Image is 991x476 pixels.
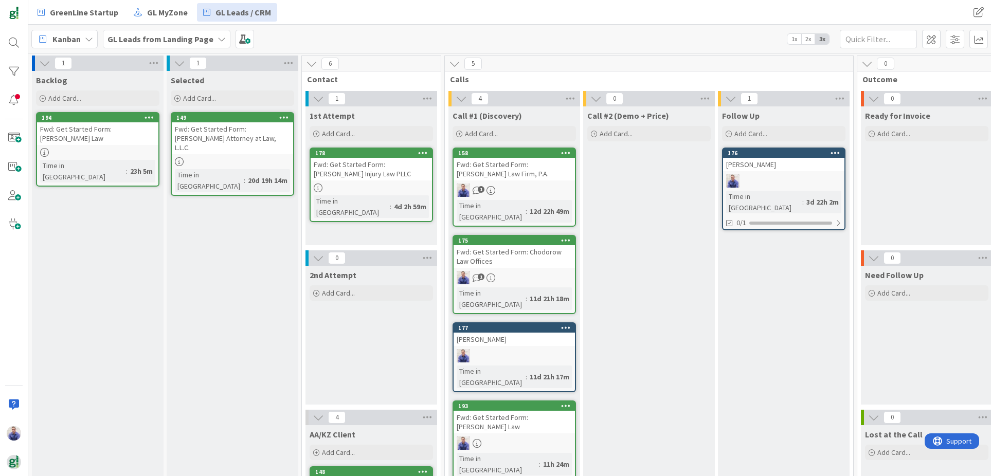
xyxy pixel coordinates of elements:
[815,34,829,44] span: 3x
[454,323,575,346] div: 177[PERSON_NAME]
[527,206,572,217] div: 12d 22h 49m
[453,148,576,227] a: 158Fwd: Get Started Form: [PERSON_NAME] Law Firm, P.A.JGTime in [GEOGRAPHIC_DATA]:12d 22h 49m
[728,150,844,157] div: 176
[458,150,575,157] div: 158
[736,217,746,228] span: 0/1
[307,74,428,84] span: Contact
[42,114,158,121] div: 194
[723,149,844,158] div: 176
[454,401,575,433] div: 193Fwd: Get Started Form: [PERSON_NAME] Law
[454,271,575,284] div: JG
[197,3,277,22] a: GL Leads / CRM
[877,129,910,138] span: Add Card...
[31,3,124,22] a: GreenLine Startup
[877,58,894,70] span: 0
[526,371,527,382] span: :
[723,149,844,171] div: 176[PERSON_NAME]
[877,448,910,457] span: Add Card...
[48,94,81,103] span: Add Card...
[606,93,623,105] span: 0
[311,158,432,180] div: Fwd: Get Started Form: [PERSON_NAME] Injury Law PLLC
[454,236,575,245] div: 175
[457,200,526,223] div: Time in [GEOGRAPHIC_DATA]
[454,149,575,180] div: 158Fwd: Get Started Form: [PERSON_NAME] Law Firm, P.A.
[454,184,575,197] div: JG
[7,455,21,469] img: avatar
[884,411,901,424] span: 0
[453,111,522,121] span: Call #1 (Discovery)
[322,288,355,298] span: Add Card...
[315,468,432,475] div: 148
[172,113,293,154] div: 149Fwd: Get Started Form: [PERSON_NAME] Attorney at Law, L.L.C.
[726,191,802,213] div: Time in [GEOGRAPHIC_DATA]
[454,149,575,158] div: 158
[862,74,983,84] span: Outcome
[540,459,572,470] div: 11h 24m
[171,75,204,85] span: Selected
[215,6,271,19] span: GL Leads / CRM
[245,175,290,186] div: 20d 19h 14m
[40,160,126,182] div: Time in [GEOGRAPHIC_DATA]
[457,184,470,197] img: JG
[454,333,575,346] div: [PERSON_NAME]
[526,293,527,304] span: :
[457,349,470,362] img: JG
[465,129,498,138] span: Add Card...
[453,322,576,392] a: 177[PERSON_NAME]JGTime in [GEOGRAPHIC_DATA]:11d 21h 17m
[840,30,917,48] input: Quick Filter...
[734,129,767,138] span: Add Card...
[527,371,572,382] div: 11d 21h 17m
[128,166,155,177] div: 23h 5m
[36,75,67,85] span: Backlog
[865,429,923,440] span: Lost at the Call
[52,33,81,45] span: Kanban
[314,195,390,218] div: Time in [GEOGRAPHIC_DATA]
[457,271,470,284] img: JG
[454,236,575,268] div: 175Fwd: Get Started Form: Chodorow Law Offices
[189,57,207,69] span: 1
[457,436,470,450] img: JG
[587,111,669,121] span: Call #2 (Demo + Price)
[802,196,804,208] span: :
[454,349,575,362] div: JG
[311,149,432,158] div: 178
[723,158,844,171] div: [PERSON_NAME]
[328,93,346,105] span: 1
[464,58,482,70] span: 5
[37,113,158,122] div: 194
[390,201,391,212] span: :
[175,169,244,192] div: Time in [GEOGRAPHIC_DATA]
[7,426,21,441] img: JG
[183,94,216,103] span: Add Card...
[321,58,339,70] span: 6
[55,57,72,69] span: 1
[128,3,194,22] a: GL MyZone
[107,34,213,44] b: GL Leads from Landing Page
[478,273,484,280] span: 1
[315,150,432,157] div: 178
[322,129,355,138] span: Add Card...
[723,174,844,188] div: JG
[172,113,293,122] div: 149
[454,411,575,433] div: Fwd: Get Started Form: [PERSON_NAME] Law
[722,148,845,230] a: 176[PERSON_NAME]JGTime in [GEOGRAPHIC_DATA]:3d 22h 2m0/1
[741,93,758,105] span: 1
[478,186,484,193] span: 1
[37,113,158,145] div: 194Fwd: Get Started Form: [PERSON_NAME] Law
[865,270,924,280] span: Need Follow Up
[884,93,901,105] span: 0
[22,2,47,14] span: Support
[310,148,433,222] a: 178Fwd: Get Started Form: [PERSON_NAME] Injury Law PLLCTime in [GEOGRAPHIC_DATA]:4d 2h 59m
[310,270,356,280] span: 2nd Attempt
[328,411,346,424] span: 4
[453,235,576,314] a: 175Fwd: Get Started Form: Chodorow Law OfficesJGTime in [GEOGRAPHIC_DATA]:11d 21h 18m
[36,112,159,187] a: 194Fwd: Get Started Form: [PERSON_NAME] LawTime in [GEOGRAPHIC_DATA]:23h 5m
[471,93,489,105] span: 4
[722,111,760,121] span: Follow Up
[527,293,572,304] div: 11d 21h 18m
[600,129,633,138] span: Add Card...
[126,166,128,177] span: :
[865,111,930,121] span: Ready for Invoice
[454,323,575,333] div: 177
[804,196,841,208] div: 3d 22h 2m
